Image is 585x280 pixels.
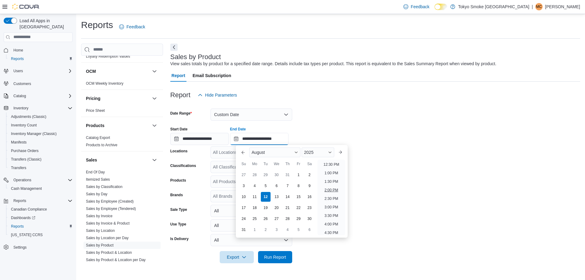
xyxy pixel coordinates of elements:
button: [US_STATE] CCRS [6,231,75,239]
div: day-14 [283,192,292,202]
button: All [211,219,292,232]
li: 1:30 PM [322,178,341,185]
span: Catalog Export [86,135,110,140]
a: Feedback [401,1,432,13]
div: day-19 [261,203,271,213]
span: Sales by Product [86,243,114,248]
div: day-27 [272,214,282,224]
span: [US_STATE] CCRS [11,232,43,237]
div: day-28 [283,214,292,224]
a: Itemized Sales [86,177,110,182]
label: Date Range [170,111,192,116]
span: Inventory [13,106,28,111]
span: Loyalty Redemption Values [86,54,130,59]
span: Sales by Day [86,192,108,197]
a: Reports [9,55,26,62]
span: Transfers [11,165,26,170]
div: Sales [81,168,163,273]
button: Transfers (Classic) [6,155,75,164]
span: August [252,150,265,155]
span: Dashboards [11,215,35,220]
span: Users [11,67,73,75]
label: Start Date [170,127,188,132]
span: Inventory Manager (Classic) [11,131,57,136]
label: Classifications [170,163,196,168]
span: End Of Day [86,170,105,175]
button: Inventory Manager (Classic) [6,129,75,138]
div: OCM [81,80,163,90]
a: Home [11,47,26,54]
button: Manifests [6,138,75,147]
div: Su [239,159,249,169]
h3: OCM [86,68,96,74]
a: Sales by Location per Day [86,236,129,240]
span: Inventory Count [11,123,37,128]
span: Inventory Manager (Classic) [9,130,73,137]
span: Home [13,48,23,53]
span: Manifests [9,139,73,146]
h3: Products [86,122,105,129]
span: Adjustments (Classic) [11,114,46,119]
span: Customers [11,80,73,87]
button: Operations [1,176,75,184]
a: Price Sheet [86,108,105,113]
span: Cash Management [11,186,42,191]
img: Cova [12,4,40,10]
button: Hide Parameters [195,89,239,101]
button: Inventory [1,104,75,112]
span: Sales by Location [86,228,115,233]
button: Pricing [151,95,158,102]
div: day-8 [294,181,303,191]
div: Th [283,159,292,169]
div: day-25 [250,214,260,224]
div: August, 2025 [238,169,315,235]
span: Cash Management [9,185,73,192]
span: Inventory Count [9,122,73,129]
div: Pricing [81,107,163,117]
a: Customers [11,80,34,87]
span: Operations [11,176,73,184]
a: Transfers (Classic) [9,156,44,163]
div: day-7 [283,181,292,191]
div: day-4 [283,225,292,235]
span: Feedback [126,24,145,30]
a: Sales by Employee (Tendered) [86,207,136,211]
div: day-3 [239,181,249,191]
span: Load All Apps in [GEOGRAPHIC_DATA] [17,18,73,30]
span: Export [223,251,250,263]
div: Tu [261,159,271,169]
div: Mo [250,159,260,169]
button: Reports [1,197,75,205]
div: day-2 [261,225,271,235]
span: Feedback [411,4,429,10]
h3: Pricing [86,95,100,101]
span: Hide Parameters [205,92,237,98]
span: Sales by Invoice & Product [86,221,129,226]
button: Products [86,122,150,129]
label: Brands [170,193,183,197]
h3: Sales [86,157,97,163]
div: day-27 [239,170,249,180]
ul: Time [317,160,345,235]
div: day-9 [305,181,314,191]
button: Inventory [11,105,31,112]
span: Sales by Invoice [86,214,112,218]
div: day-22 [294,203,303,213]
span: Sales by Product & Location per Day [86,257,146,262]
a: Sales by Day [86,192,108,196]
span: Home [11,46,73,54]
li: 2:30 PM [322,195,341,202]
span: Operations [13,178,31,183]
a: OCM Weekly Inventory [86,81,123,86]
button: Next [170,44,178,51]
span: MC [536,3,542,10]
div: day-23 [305,203,314,213]
a: Reports [9,223,26,230]
div: day-29 [294,214,303,224]
button: Users [11,67,25,75]
div: day-5 [294,225,303,235]
button: Transfers [6,164,75,172]
li: 12:30 PM [321,161,342,168]
div: day-16 [305,192,314,202]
